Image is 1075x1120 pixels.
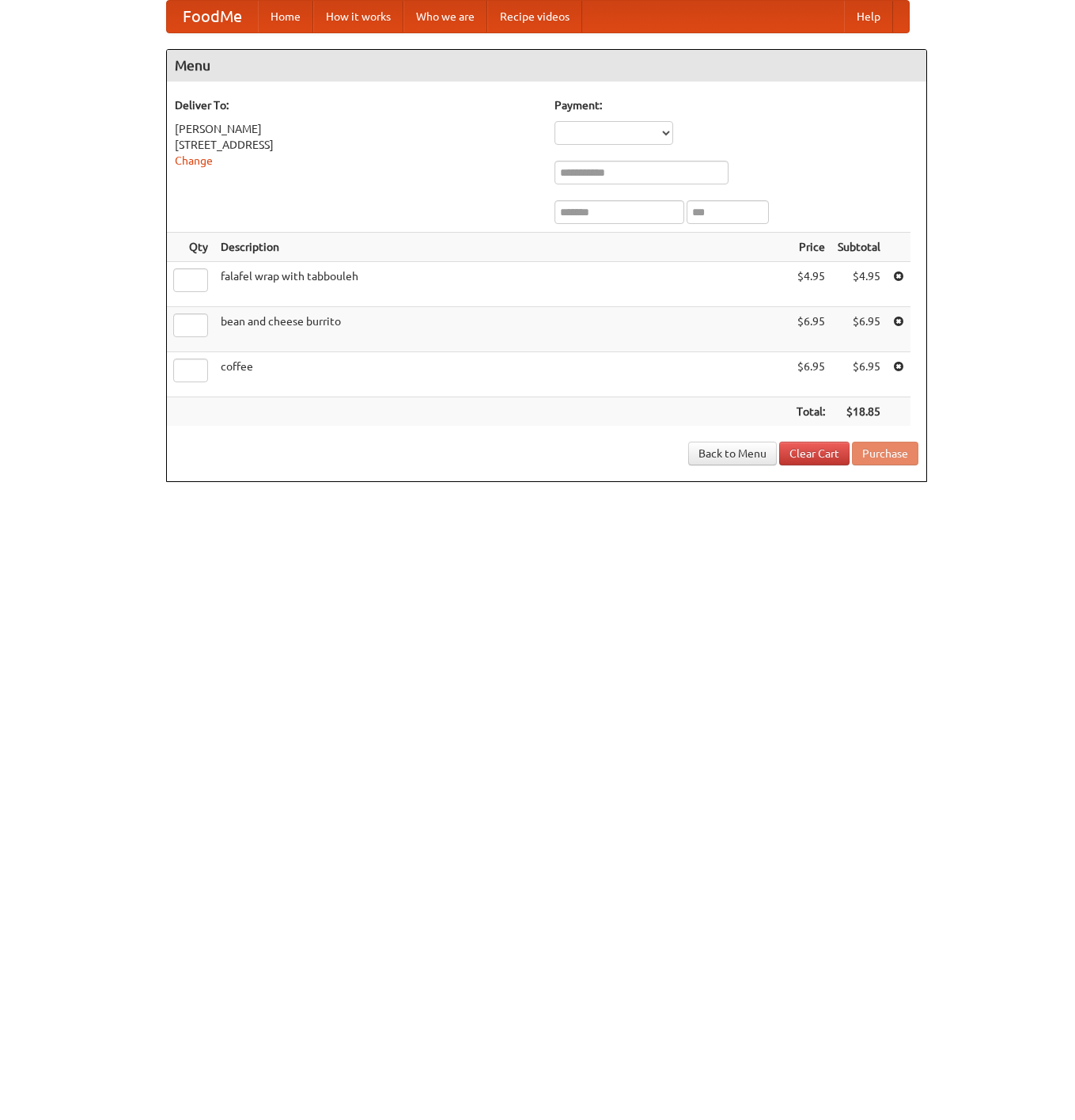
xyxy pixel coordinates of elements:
[555,97,918,113] h5: Payment:
[214,233,790,262] th: Description
[175,121,539,137] div: [PERSON_NAME]
[258,1,313,32] a: Home
[831,233,887,262] th: Subtotal
[790,233,831,262] th: Price
[790,262,831,307] td: $4.95
[831,307,887,352] td: $6.95
[790,307,831,352] td: $6.95
[790,352,831,397] td: $6.95
[167,233,214,262] th: Qty
[403,1,487,32] a: Who we are
[790,397,831,427] th: Total:
[214,352,790,397] td: coffee
[313,1,403,32] a: How it works
[852,442,918,465] button: Purchase
[175,154,213,167] a: Change
[779,442,850,465] a: Clear Cart
[175,97,539,113] h5: Deliver To:
[214,262,790,307] td: falafel wrap with tabbouleh
[831,397,887,427] th: $18.85
[831,352,887,397] td: $6.95
[844,1,893,32] a: Help
[688,442,777,465] a: Back to Menu
[167,50,926,82] h4: Menu
[831,262,887,307] td: $4.95
[175,137,539,153] div: [STREET_ADDRESS]
[167,1,258,32] a: FoodMe
[487,1,582,32] a: Recipe videos
[214,307,790,352] td: bean and cheese burrito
